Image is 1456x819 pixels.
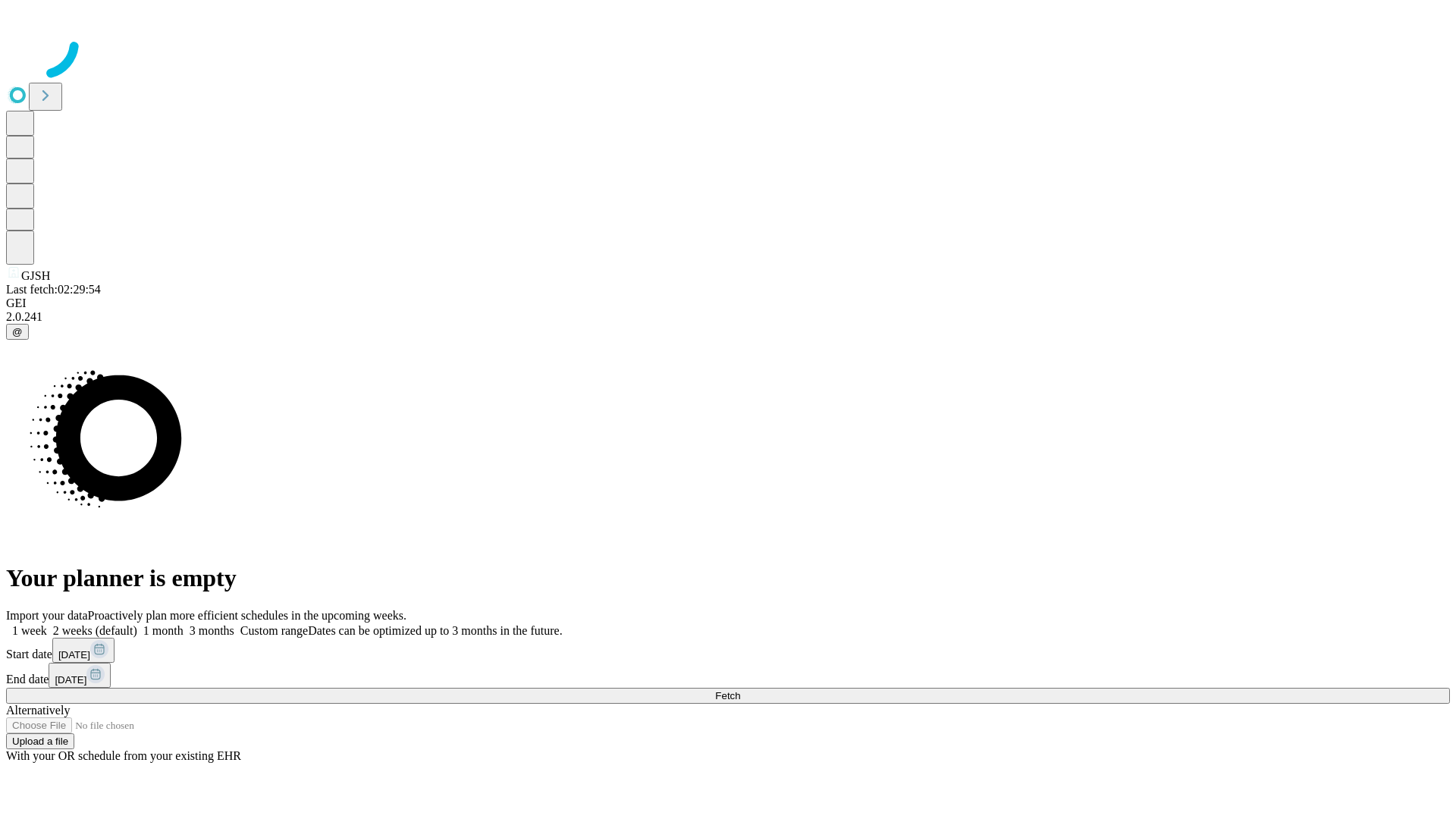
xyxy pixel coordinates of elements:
[53,624,137,637] span: 2 weeks (default)
[55,674,86,686] span: [DATE]
[12,624,47,637] span: 1 week
[52,638,115,663] button: [DATE]
[715,690,740,701] span: Fetch
[6,688,1450,704] button: Fetch
[6,324,29,340] button: @
[6,297,1450,310] div: GEI
[6,733,74,749] button: Upload a file
[143,624,184,637] span: 1 month
[6,609,88,622] span: Import your data
[6,749,241,762] span: With your OR schedule from your existing EHR
[6,704,70,717] span: Alternatively
[6,663,1450,688] div: End date
[58,649,90,661] span: [DATE]
[6,564,1450,592] h1: Your planner is empty
[6,638,1450,663] div: Start date
[6,283,101,296] span: Last fetch: 02:29:54
[6,310,1450,324] div: 2.0.241
[49,663,111,688] button: [DATE]
[308,624,562,637] span: Dates can be optimized up to 3 months in the future.
[88,609,406,622] span: Proactively plan more efficient schedules in the upcoming weeks.
[190,624,234,637] span: 3 months
[12,326,23,337] span: @
[240,624,308,637] span: Custom range
[21,269,50,282] span: GJSH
